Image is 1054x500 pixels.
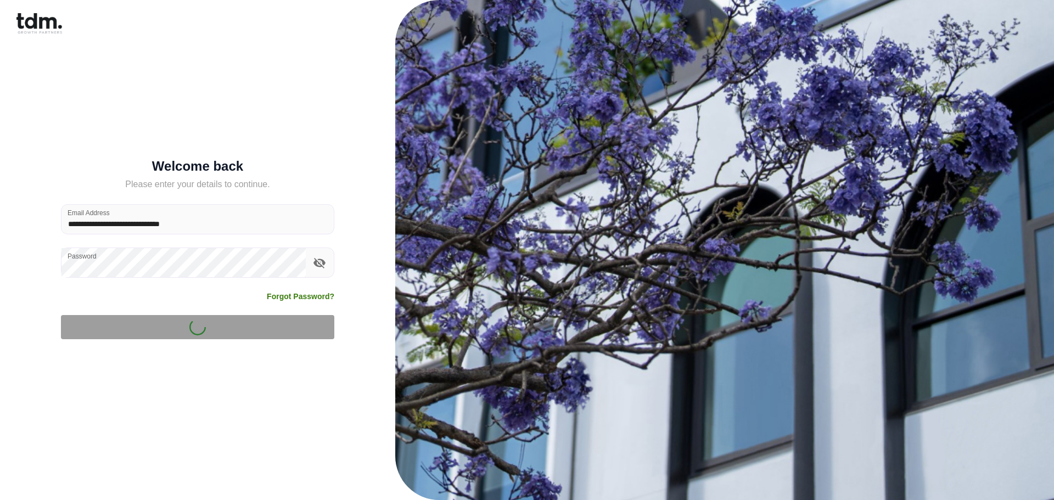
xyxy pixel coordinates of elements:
[68,208,110,217] label: Email Address
[68,251,97,261] label: Password
[61,161,334,172] h5: Welcome back
[267,291,334,302] a: Forgot Password?
[61,178,334,191] h5: Please enter your details to continue.
[310,254,329,272] button: toggle password visibility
